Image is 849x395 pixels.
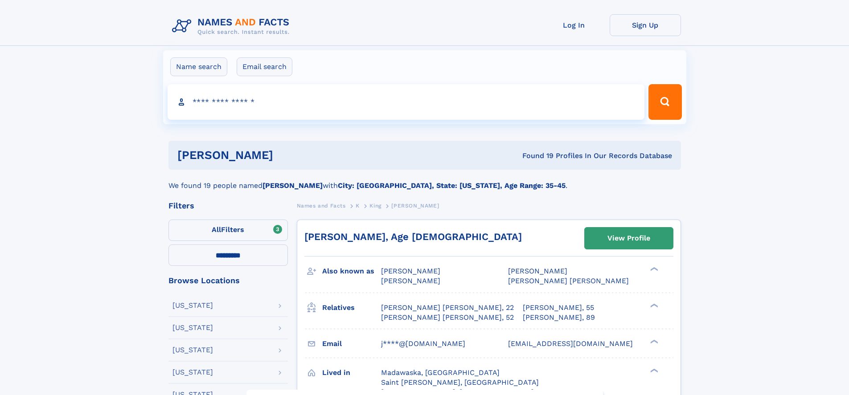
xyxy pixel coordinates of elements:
[172,324,213,331] div: [US_STATE]
[391,203,439,209] span: [PERSON_NAME]
[381,303,514,313] a: [PERSON_NAME] [PERSON_NAME], 22
[508,339,633,348] span: [EMAIL_ADDRESS][DOMAIN_NAME]
[172,302,213,309] div: [US_STATE]
[172,346,213,354] div: [US_STATE]
[381,313,514,322] a: [PERSON_NAME] [PERSON_NAME], 52
[523,303,594,313] a: [PERSON_NAME], 55
[508,267,567,275] span: [PERSON_NAME]
[168,14,297,38] img: Logo Names and Facts
[168,220,288,241] label: Filters
[304,231,522,242] a: [PERSON_NAME], Age [DEMOGRAPHIC_DATA]
[177,150,398,161] h1: [PERSON_NAME]
[381,267,440,275] span: [PERSON_NAME]
[648,84,681,120] button: Search Button
[322,365,381,380] h3: Lived in
[338,181,566,190] b: City: [GEOGRAPHIC_DATA], State: [US_STATE], Age Range: 35-45
[322,264,381,279] h3: Also known as
[523,313,595,322] a: [PERSON_NAME], 89
[610,14,681,36] a: Sign Up
[356,203,360,209] span: K
[322,300,381,315] h3: Relatives
[369,200,381,211] a: King
[168,202,288,210] div: Filters
[648,338,659,344] div: ❯
[237,57,292,76] label: Email search
[168,84,645,120] input: search input
[381,368,500,377] span: Madawaska, [GEOGRAPHIC_DATA]
[381,378,539,387] span: Saint [PERSON_NAME], [GEOGRAPHIC_DATA]
[170,57,227,76] label: Name search
[381,277,440,285] span: [PERSON_NAME]
[369,203,381,209] span: King
[212,225,221,234] span: All
[607,228,650,248] div: View Profile
[648,367,659,373] div: ❯
[356,200,360,211] a: K
[585,228,673,249] a: View Profile
[398,151,672,161] div: Found 19 Profiles In Our Records Database
[168,277,288,285] div: Browse Locations
[322,336,381,351] h3: Email
[648,266,659,272] div: ❯
[297,200,346,211] a: Names and Facts
[648,302,659,308] div: ❯
[262,181,323,190] b: [PERSON_NAME]
[172,369,213,376] div: [US_STATE]
[508,277,629,285] span: [PERSON_NAME] [PERSON_NAME]
[168,170,681,191] div: We found 19 people named with .
[538,14,610,36] a: Log In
